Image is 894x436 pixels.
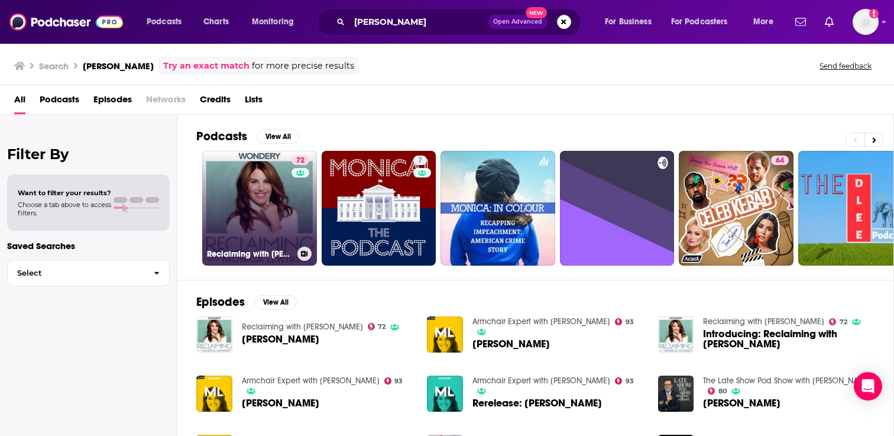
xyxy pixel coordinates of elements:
[771,156,789,165] a: 64
[83,60,154,72] h3: [PERSON_NAME]
[776,155,784,167] span: 64
[7,260,170,286] button: Select
[242,398,319,408] a: Monica Lewinsky
[242,398,319,408] span: [PERSON_NAME]
[718,389,727,394] span: 80
[254,295,297,309] button: View All
[703,398,780,408] a: Monica Lewinsky
[597,12,666,31] button: open menu
[615,377,634,385] a: 93
[252,14,294,30] span: Monitoring
[853,9,879,35] span: Logged in as adrian.villarreal
[244,12,309,31] button: open menu
[196,129,247,144] h2: Podcasts
[472,376,610,386] a: Armchair Expert with Dax Shepard
[427,316,463,353] a: Monica Lewinsky
[472,398,602,408] span: Rerelease: [PERSON_NAME]
[615,318,634,325] a: 93
[679,151,793,266] a: 64
[413,156,427,165] a: 7
[368,323,386,330] a: 72
[753,14,773,30] span: More
[8,269,144,277] span: Select
[252,59,354,73] span: for more precise results
[663,12,745,31] button: open menu
[18,189,111,197] span: Want to filter your results?
[378,324,386,330] span: 72
[242,376,380,386] a: Armchair Expert with Dax Shepard
[526,7,547,18] span: New
[196,316,232,353] img: Monica Lewinsky
[854,372,882,401] div: Open Intercom Messenger
[138,12,197,31] button: open menu
[472,339,550,349] span: [PERSON_NAME]
[488,15,548,29] button: Open AdvancedNew
[626,379,634,384] span: 93
[394,379,403,384] span: 93
[196,12,236,31] a: Charts
[242,334,319,344] span: [PERSON_NAME]
[658,376,694,412] img: Monica Lewinsky
[328,8,592,35] div: Search podcasts, credits, & more...
[93,90,132,114] a: Episodes
[349,12,488,31] input: Search podcasts, credits, & more...
[427,376,463,412] img: Rerelease: Monica Lewinsky
[384,377,403,385] a: 93
[207,249,293,259] h3: Reclaiming with [PERSON_NAME]
[671,14,728,30] span: For Podcasters
[605,14,652,30] span: For Business
[853,9,879,35] button: Show profile menu
[245,90,263,114] a: Lists
[202,151,317,266] a: 72Reclaiming with [PERSON_NAME]
[703,329,874,349] a: Introducing: Reclaiming with Monica Lewinsky
[40,90,79,114] a: Podcasts
[703,316,824,327] a: Reclaiming with Monica Lewinsky
[196,376,232,412] img: Monica Lewinsky
[493,19,542,25] span: Open Advanced
[242,322,363,332] a: Reclaiming with Monica Lewinsky
[703,329,874,349] span: Introducing: Reclaiming with [PERSON_NAME]
[242,334,319,344] a: Monica Lewinsky
[14,90,25,114] a: All
[291,156,309,165] a: 72
[745,12,788,31] button: open menu
[257,130,299,144] button: View All
[9,11,123,33] a: Podchaser - Follow, Share and Rate Podcasts
[820,12,838,32] a: Show notifications dropdown
[322,151,436,266] a: 7
[840,319,847,325] span: 72
[472,339,550,349] a: Monica Lewinsky
[200,90,231,114] a: Credits
[791,12,811,32] a: Show notifications dropdown
[703,376,872,386] a: The Late Show Pod Show with Stephen Colbert
[472,398,602,408] a: Rerelease: Monica Lewinsky
[708,387,727,395] a: 80
[7,146,170,163] h2: Filter By
[869,9,879,18] svg: Add a profile image
[18,201,111,217] span: Choose a tab above to access filters.
[418,155,422,167] span: 7
[163,59,250,73] a: Try an exact match
[296,155,305,167] span: 72
[196,295,297,309] a: EpisodesView All
[203,14,229,30] span: Charts
[829,318,847,325] a: 72
[7,240,170,251] p: Saved Searches
[147,14,182,30] span: Podcasts
[626,319,634,325] span: 93
[196,129,299,144] a: PodcastsView All
[816,61,875,71] button: Send feedback
[39,60,69,72] h3: Search
[853,9,879,35] img: User Profile
[472,316,610,327] a: Armchair Expert with Dax Shepard
[658,316,694,353] img: Introducing: Reclaiming with Monica Lewinsky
